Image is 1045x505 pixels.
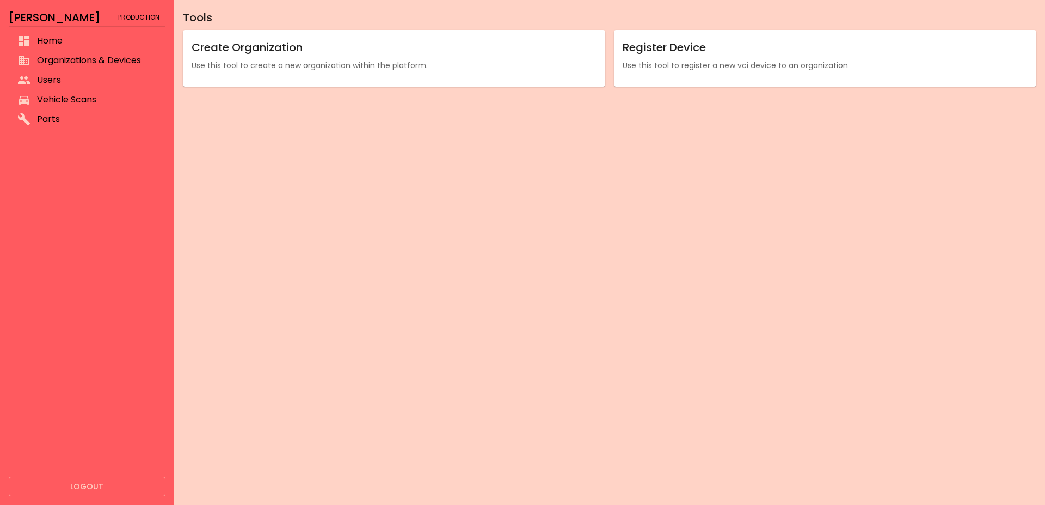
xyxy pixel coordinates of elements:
[118,9,159,26] span: Production
[37,54,157,67] span: Organizations & Devices
[183,9,1036,26] h6: Tools
[192,39,597,56] h6: Create Organization
[37,74,157,87] span: Users
[37,34,157,47] span: Home
[192,60,597,71] p: Use this tool to create a new organization within the platform.
[623,60,1028,71] p: Use this tool to register a new vci device to an organization
[9,477,165,497] button: Logout
[9,9,100,26] h6: [PERSON_NAME]
[37,113,157,126] span: Parts
[37,93,157,106] span: Vehicle Scans
[623,39,1028,56] h6: Register Device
